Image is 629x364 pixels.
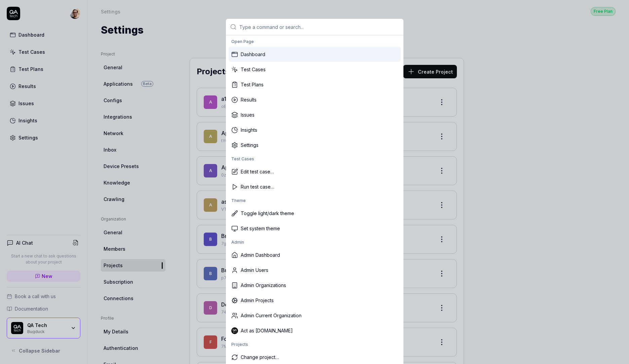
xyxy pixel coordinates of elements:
[229,308,401,323] div: Admin Current Organization
[229,179,401,194] div: Run test case…
[229,37,401,47] div: Open Page
[229,293,401,308] div: Admin Projects
[229,237,401,247] div: Admin
[229,221,401,236] div: Set system theme
[229,92,401,107] div: Results
[229,278,401,293] div: Admin Organizations
[229,339,401,350] div: Projects
[229,77,401,92] div: Test Plans
[229,62,401,77] div: Test Cases
[229,122,401,137] div: Insights
[229,137,401,153] div: Settings
[229,206,401,221] div: Toggle light/dark theme
[229,262,401,278] div: Admin Users
[229,196,401,206] div: Theme
[229,107,401,122] div: Issues
[229,247,401,262] div: Admin Dashboard
[229,164,401,179] div: Edit test case…
[239,19,399,35] input: Type a command or search...
[229,323,401,338] div: Act as [DOMAIN_NAME]
[229,154,401,164] div: Test Cases
[229,47,401,62] div: Dashboard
